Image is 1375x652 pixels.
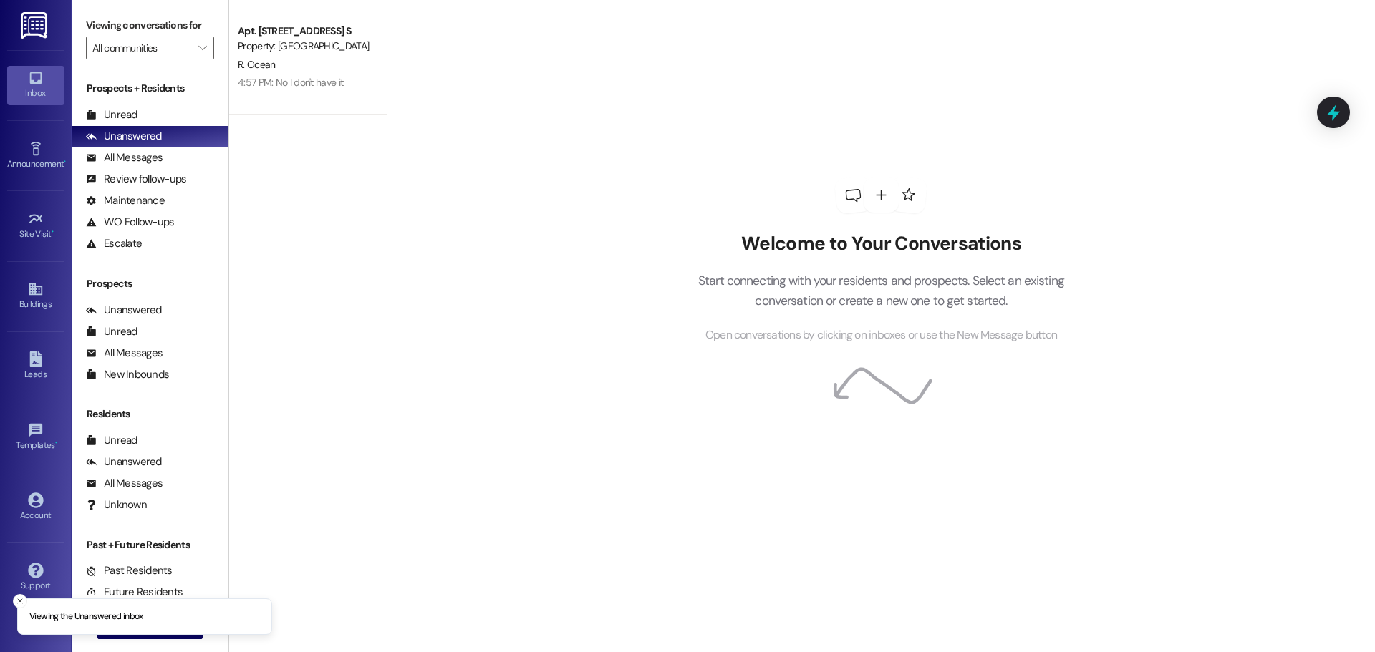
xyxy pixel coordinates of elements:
div: Past + Future Residents [72,537,228,553]
div: 4:57 PM: No I don't have it [238,76,343,89]
div: All Messages [86,150,163,165]
label: Viewing conversations for [86,14,214,37]
div: Unread [86,433,137,448]
div: Unanswered [86,129,162,144]
div: Apt. [STREET_ADDRESS] S [238,24,370,39]
div: Unanswered [86,454,162,469]
div: Future Residents [86,585,183,600]
span: • [64,157,66,167]
div: Prospects + Residents [72,81,228,96]
div: Residents [72,407,228,422]
span: Open conversations by clicking on inboxes or use the New Message button [705,326,1057,344]
span: • [55,438,57,448]
div: Unread [86,324,137,339]
a: Inbox [7,66,64,104]
div: Prospects [72,276,228,291]
a: Site Visit • [7,207,64,245]
div: Review follow-ups [86,172,186,187]
h2: Welcome to Your Conversations [676,233,1086,256]
div: All Messages [86,476,163,491]
p: Start connecting with your residents and prospects. Select an existing conversation or create a n... [676,271,1086,311]
a: Account [7,488,64,527]
a: Buildings [7,277,64,316]
div: New Inbounds [86,367,169,382]
div: Property: [GEOGRAPHIC_DATA] [238,39,370,54]
div: Unknown [86,497,147,512]
div: Past Residents [86,563,173,578]
i:  [198,42,206,54]
span: • [52,227,54,237]
div: All Messages [86,346,163,361]
a: Leads [7,347,64,386]
a: Support [7,558,64,597]
div: Unread [86,107,137,122]
div: Unanswered [86,303,162,318]
div: Escalate [86,236,142,251]
div: WO Follow-ups [86,215,174,230]
button: Close toast [13,594,27,608]
a: Templates • [7,418,64,457]
span: R. Ocean [238,58,275,71]
img: ResiDesk Logo [21,12,50,39]
p: Viewing the Unanswered inbox [29,610,143,623]
input: All communities [92,37,191,59]
div: Maintenance [86,193,165,208]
